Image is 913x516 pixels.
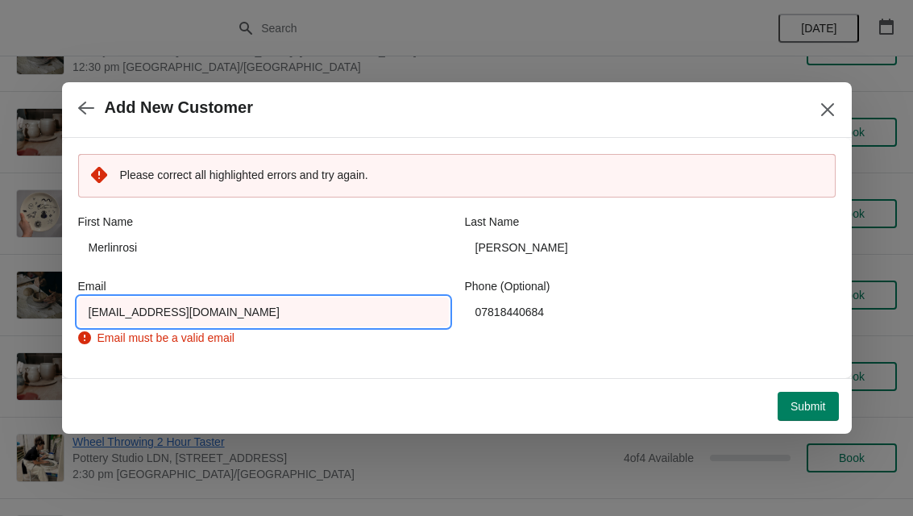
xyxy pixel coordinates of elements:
input: John [78,233,449,262]
label: Email [78,278,106,294]
button: Close [813,95,842,124]
input: Enter your phone number [465,298,836,327]
button: Submit [778,392,839,421]
input: Enter your email [78,298,449,327]
label: Phone (Optional) [465,278,550,294]
p: Please correct all highlighted errors and try again. [120,167,823,183]
label: Last Name [465,214,520,230]
input: Smith [465,233,836,262]
h2: Add New Customer [105,98,253,117]
div: Email must be a valid email [78,330,449,346]
span: Submit [791,400,826,413]
label: First Name [78,214,133,230]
